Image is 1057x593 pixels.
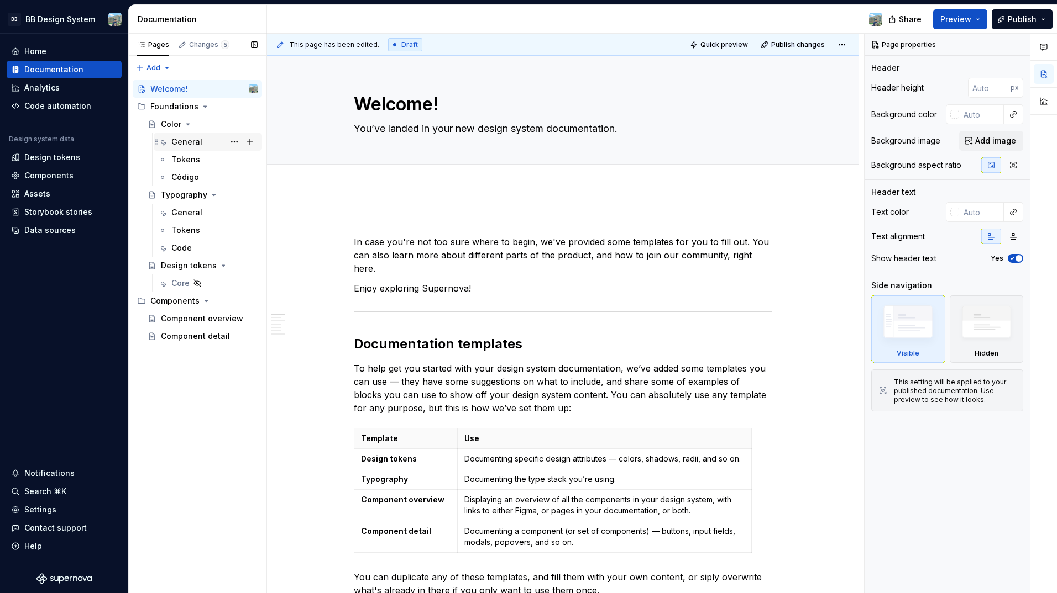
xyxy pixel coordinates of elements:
div: Header text [871,187,916,198]
div: Header height [871,82,924,93]
a: Color [143,115,262,133]
img: Sergio [108,13,122,26]
button: Add image [959,131,1023,151]
button: Help [7,537,122,555]
strong: Component overview [361,495,444,504]
a: Código [154,168,262,186]
div: BB [8,13,21,26]
p: Template [361,433,451,444]
span: Add image [975,135,1016,146]
div: Hidden [975,349,998,358]
div: Foundations [133,98,262,115]
p: Displaying an overview of all the components in your design system, with links to either Figma, o... [464,494,744,516]
button: Publish changes [757,37,830,52]
span: Share [899,14,922,25]
div: Header [871,62,899,73]
div: Tokens [171,225,200,236]
div: Assets [24,188,50,199]
a: Component detail [143,327,262,345]
p: Documenting a component (or set of components) — buttons, input fields, modals, popovers, and so on. [464,526,744,548]
p: Documenting the type stack you’re using. [464,474,744,485]
span: Add [146,63,160,72]
textarea: Welcome! [352,91,770,118]
a: Settings [7,501,122,518]
button: BBBB Design SystemSergio [2,7,126,31]
div: Visible [897,349,919,358]
span: 5 [221,40,229,49]
input: Auto [968,78,1011,98]
textarea: You’ve landed in your new design system documentation. [352,120,770,137]
div: Código [171,172,199,183]
a: General [154,133,262,151]
div: Background color [871,109,937,120]
label: Yes [991,254,1003,263]
div: Hidden [950,295,1024,363]
button: Add [133,60,174,76]
div: Design system data [9,135,74,144]
a: Welcome!Sergio [133,80,262,98]
div: General [171,207,202,218]
strong: Typography [361,474,408,484]
div: Components [133,292,262,310]
a: Tokens [154,151,262,168]
div: Color [161,119,181,130]
span: Preview [940,14,971,25]
button: Publish [992,9,1053,29]
p: To help get you started with your design system documentation, we’ve added some templates you can... [354,362,772,415]
span: This page has been edited. [289,40,379,49]
div: Components [24,170,74,181]
p: Enjoy exploring Supernova! [354,282,772,295]
h2: Documentation templates [354,335,772,353]
div: Documentation [138,14,262,25]
span: Quick preview [700,40,748,49]
a: Core [154,274,262,292]
div: Components [150,295,200,306]
div: Show header text [871,253,936,264]
div: This setting will be applied to your published documentation. Use preview to see how it looks. [894,378,1016,404]
div: Design tokens [24,152,80,163]
p: Documenting specific design attributes — colors, shadows, radii, and so on. [464,453,744,464]
div: Background image [871,135,940,146]
input: Auto [959,104,1004,124]
div: Side navigation [871,280,932,291]
div: Component overview [161,313,243,324]
div: Help [24,541,42,552]
div: Visible [871,295,945,363]
button: Contact support [7,519,122,537]
div: Changes [189,40,229,49]
a: Typography [143,186,262,204]
input: Auto [959,202,1004,222]
div: Core [171,278,190,289]
button: Share [883,9,929,29]
svg: Supernova Logo [36,573,92,584]
a: Code [154,239,262,257]
div: Background aspect ratio [871,160,961,171]
img: Sergio [249,84,258,93]
a: Analytics [7,79,122,97]
div: Settings [24,504,56,515]
span: Publish [1008,14,1037,25]
p: In case you're not too sure where to begin, we've provided some templates for you to fill out. Yo... [354,235,772,275]
div: Welcome! [150,83,188,94]
a: Design tokens [7,149,122,166]
a: Components [7,167,122,184]
a: Assets [7,185,122,203]
strong: Component detail [361,526,431,536]
strong: Design tokens [361,454,417,463]
div: Pages [137,40,169,49]
a: Home [7,43,122,60]
span: Publish changes [771,40,825,49]
div: Text alignment [871,231,925,242]
div: Component detail [161,331,230,342]
span: Draft [401,40,418,49]
div: Design tokens [161,260,217,271]
a: Documentation [7,61,122,78]
div: Typography [161,189,207,200]
a: General [154,204,262,221]
div: Page tree [133,80,262,345]
a: Component overview [143,310,262,327]
a: Tokens [154,221,262,239]
div: Data sources [24,225,76,236]
div: Storybook stories [24,207,92,218]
